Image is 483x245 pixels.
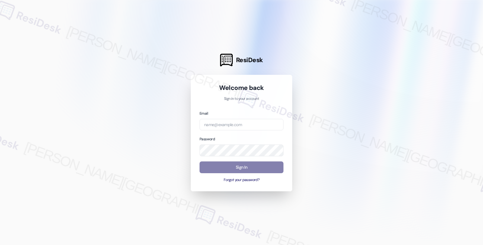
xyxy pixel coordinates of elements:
[200,161,283,173] button: Sign In
[200,84,283,92] h1: Welcome back
[236,56,263,64] span: ResiDesk
[200,111,208,116] label: Email
[200,96,283,102] p: Sign in to your account
[200,119,283,131] input: name@example.com
[200,177,283,183] button: Forgot your password?
[220,54,233,66] img: ResiDesk Logo
[200,137,215,142] label: Password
